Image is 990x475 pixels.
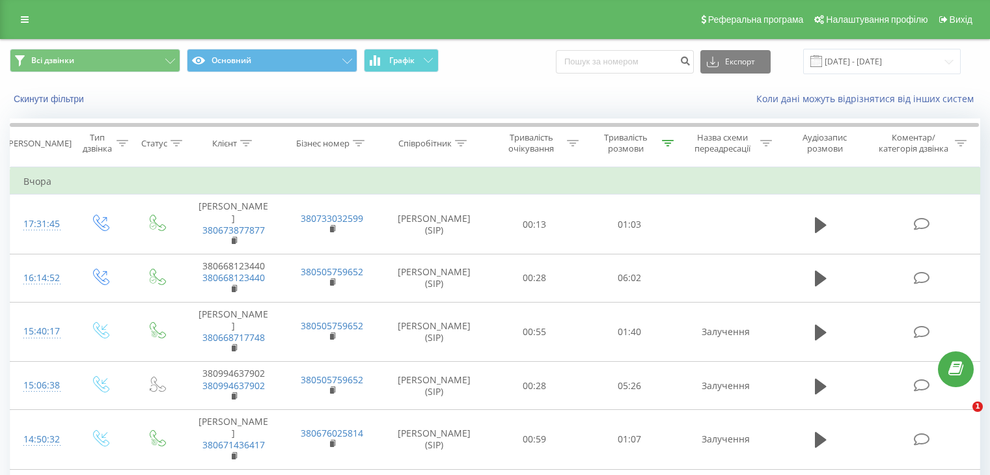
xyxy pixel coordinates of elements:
a: 380505759652 [301,373,363,386]
div: 17:31:45 [23,211,58,237]
button: Всі дзвінки [10,49,180,72]
span: Реферальна програма [708,14,804,25]
td: Залучення [676,362,775,410]
td: 00:55 [488,302,582,362]
td: [PERSON_NAME] (SIP) [381,362,488,410]
td: 00:28 [488,254,582,303]
span: Налаштування профілю [826,14,928,25]
td: 01:07 [582,410,676,470]
span: Всі дзвінки [31,55,74,66]
td: [PERSON_NAME] [184,410,282,470]
td: 05:26 [582,362,676,410]
span: Вихід [950,14,972,25]
td: [PERSON_NAME] [184,302,282,362]
button: Експорт [700,50,771,74]
div: Статус [141,138,167,149]
div: 16:14:52 [23,265,58,291]
a: Коли дані можуть відрізнятися вiд інших систем [756,92,980,105]
td: [PERSON_NAME] (SIP) [381,254,488,303]
div: [PERSON_NAME] [6,138,72,149]
td: 06:02 [582,254,676,303]
td: Залучення [676,302,775,362]
div: Аудіозапис розмови [787,132,863,154]
div: Співробітник [398,138,452,149]
div: 15:06:38 [23,373,58,398]
td: [PERSON_NAME] (SIP) [381,195,488,254]
a: 380668123440 [202,271,265,284]
a: 380671436417 [202,439,265,451]
iframe: Intercom live chat [946,401,977,433]
div: Тип дзвінка [82,132,113,154]
a: 380733032599 [301,212,363,224]
a: 380676025814 [301,427,363,439]
td: Залучення [676,410,775,470]
button: Основний [187,49,357,72]
td: [PERSON_NAME] (SIP) [381,410,488,470]
td: 00:28 [488,362,582,410]
a: 380668717748 [202,331,265,344]
input: Пошук за номером [556,50,694,74]
td: Вчора [10,169,980,195]
button: Скинути фільтри [10,93,90,105]
div: 14:50:32 [23,427,58,452]
div: Коментар/категорія дзвінка [875,132,952,154]
td: 01:03 [582,195,676,254]
div: Тривалість розмови [594,132,659,154]
td: 01:40 [582,302,676,362]
a: 380673877877 [202,224,265,236]
button: Графік [364,49,439,72]
a: 380994637902 [202,379,265,392]
div: Назва схеми переадресації [689,132,757,154]
div: Тривалість очікування [499,132,564,154]
td: 380668123440 [184,254,282,303]
div: Клієнт [212,138,237,149]
a: 380505759652 [301,319,363,332]
td: [PERSON_NAME] [184,195,282,254]
a: 380505759652 [301,265,363,278]
div: 15:40:17 [23,319,58,344]
span: Графік [389,56,415,65]
td: 00:59 [488,410,582,470]
span: 1 [972,401,983,412]
td: 380994637902 [184,362,282,410]
div: Бізнес номер [296,138,350,149]
td: [PERSON_NAME] (SIP) [381,302,488,362]
td: 00:13 [488,195,582,254]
